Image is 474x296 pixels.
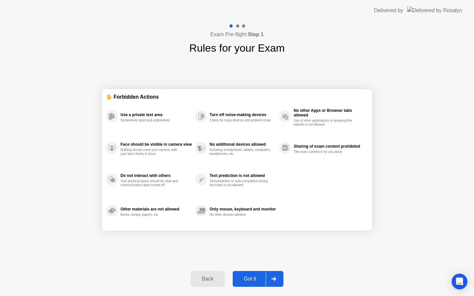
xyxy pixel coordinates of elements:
[210,112,276,117] div: Turn off noise-making devices
[407,7,462,14] img: Delivered by Rosalyn
[452,274,467,289] div: Open Intercom Messenger
[294,119,356,127] div: Use of other applications or browsing the internet is not allowed
[120,207,192,211] div: Other materials are not allowed
[248,32,264,37] b: Step 1
[120,179,183,187] div: Your physical space should be clear and communication apps turned off
[210,173,276,178] div: Text prediction is not allowed
[193,276,223,282] div: Back
[120,112,192,117] div: Use a private test area
[106,93,368,101] div: ✋ Forbidden Actions
[191,271,224,287] button: Back
[210,118,272,122] div: Check for noisy devices and ambient noise
[374,7,403,14] div: Delivered by
[120,118,183,122] div: Somewhere quiet and undisturbed
[235,276,266,282] div: Got it
[294,150,356,154] div: The exam content is for you alone
[210,142,276,147] div: No additional devices allowed
[120,173,192,178] div: Do not interact with others
[233,271,283,287] button: Got it
[210,207,276,211] div: Only mouse, keyboard and monitor
[120,148,183,156] div: Nothing should cover your camera, with your face clearly in focus
[210,213,272,217] div: No other devices allowed
[210,179,272,187] div: Text prediction or auto-completion during the exam is not allowed
[189,40,285,56] h1: Rules for your Exam
[210,31,264,38] h4: Exam Pre-flight:
[210,148,272,156] div: Including smartphones, tablets, computers, headphones, etc.
[294,144,365,149] div: Sharing of exam content prohibited
[120,142,192,147] div: Face should be visible in camera view
[120,213,183,217] div: Books, scripts, papers, etc
[294,108,365,117] div: No other Apps or Browser tabs allowed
